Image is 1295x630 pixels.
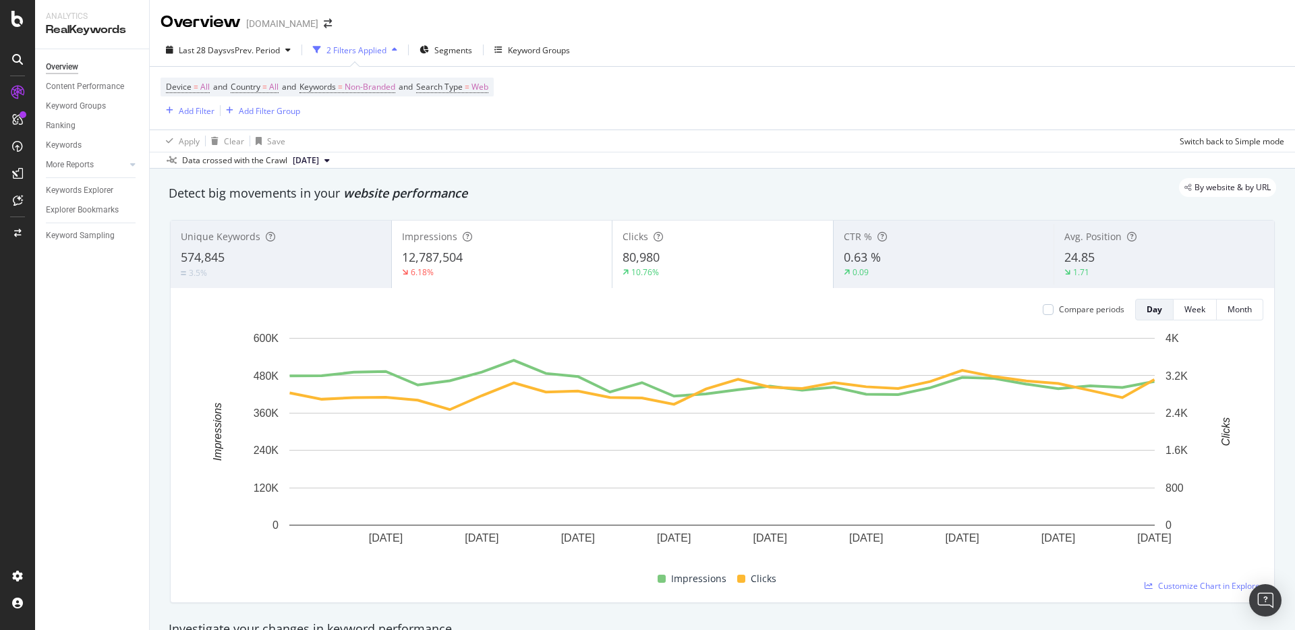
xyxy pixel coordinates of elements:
button: Keyword Groups [489,39,575,61]
span: and [399,81,413,92]
div: Add Filter Group [239,105,300,117]
text: 0 [272,519,279,531]
button: Week [1174,299,1217,320]
span: Device [166,81,192,92]
text: 600K [254,333,279,344]
span: Clicks [623,230,648,243]
text: [DATE] [753,532,787,544]
div: Keyword Groups [508,45,570,56]
button: [DATE] [287,152,335,169]
text: 0 [1165,519,1172,531]
button: Apply [161,130,200,152]
span: Country [231,81,260,92]
text: 480K [254,370,279,381]
img: Equal [181,271,186,275]
span: Unique Keywords [181,230,260,243]
text: 240K [254,445,279,456]
span: All [269,78,279,96]
span: Impressions [402,230,457,243]
div: 0.09 [853,266,869,278]
text: 360K [254,407,279,419]
span: = [338,81,343,92]
a: Keyword Groups [46,99,140,113]
span: Search Type [416,81,463,92]
a: Content Performance [46,80,140,94]
span: Impressions [671,571,726,587]
div: Keywords Explorer [46,183,113,198]
span: Segments [434,45,472,56]
span: 24.85 [1064,249,1095,265]
div: 1.71 [1073,266,1089,278]
text: [DATE] [657,532,691,544]
div: Open Intercom Messenger [1249,584,1282,617]
span: CTR % [844,230,872,243]
text: [DATE] [945,532,979,544]
span: Clicks [751,571,776,587]
text: [DATE] [369,532,403,544]
text: [DATE] [1041,532,1075,544]
span: Avg. Position [1064,230,1122,243]
a: Overview [46,60,140,74]
span: Web [471,78,488,96]
div: Keyword Groups [46,99,106,113]
div: Content Performance [46,80,124,94]
div: [DOMAIN_NAME] [246,17,318,30]
text: Impressions [212,403,223,461]
span: Last 28 Days [179,45,227,56]
button: 2 Filters Applied [308,39,403,61]
div: Analytics [46,11,138,22]
div: More Reports [46,158,94,172]
div: Explorer Bookmarks [46,203,119,217]
span: By website & by URL [1195,183,1271,192]
button: Clear [206,130,244,152]
span: All [200,78,210,96]
div: 10.76% [631,266,659,278]
a: More Reports [46,158,126,172]
a: Keywords [46,138,140,152]
div: 3.5% [189,267,207,279]
div: 6.18% [411,266,434,278]
text: [DATE] [849,532,883,544]
div: Overview [46,60,78,74]
text: [DATE] [561,532,595,544]
div: Compare periods [1059,304,1124,315]
span: 0.63 % [844,249,881,265]
button: Add Filter [161,103,214,119]
span: vs Prev. Period [227,45,280,56]
div: Overview [161,11,241,34]
div: Keyword Sampling [46,229,115,243]
span: and [213,81,227,92]
button: Add Filter Group [221,103,300,119]
div: Day [1147,304,1162,315]
text: [DATE] [465,532,498,544]
div: 2 Filters Applied [326,45,386,56]
span: 80,980 [623,249,660,265]
button: Month [1217,299,1263,320]
text: 3.2K [1165,370,1188,381]
div: legacy label [1179,178,1276,197]
button: Save [250,130,285,152]
a: Keyword Sampling [46,229,140,243]
div: A chart. [181,331,1263,565]
div: Clear [224,136,244,147]
div: Week [1184,304,1205,315]
span: = [194,81,198,92]
text: 1.6K [1165,445,1188,456]
a: Ranking [46,119,140,133]
text: Clicks [1220,418,1232,447]
text: 800 [1165,482,1184,494]
a: Explorer Bookmarks [46,203,140,217]
span: 574,845 [181,249,225,265]
div: Ranking [46,119,76,133]
span: = [262,81,267,92]
button: Day [1135,299,1174,320]
button: Switch back to Simple mode [1174,130,1284,152]
div: Apply [179,136,200,147]
div: Add Filter [179,105,214,117]
span: 12,787,504 [402,249,463,265]
a: Keywords Explorer [46,183,140,198]
span: 2025 Aug. 3rd [293,154,319,167]
div: RealKeywords [46,22,138,38]
div: Save [267,136,285,147]
span: Keywords [299,81,336,92]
